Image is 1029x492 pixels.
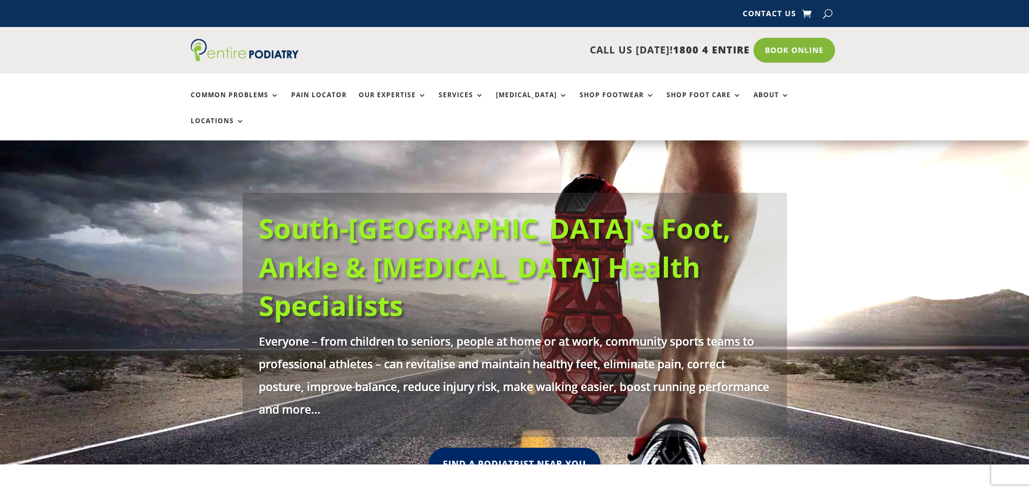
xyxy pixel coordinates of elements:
a: Our Expertise [359,91,427,114]
a: Services [439,91,484,114]
a: Find A Podiatrist Near You [428,448,601,481]
p: CALL US [DATE]! [340,43,750,57]
a: Common Problems [191,91,279,114]
a: [MEDICAL_DATA] [496,91,568,114]
a: Shop Foot Care [667,91,742,114]
a: Book Online [754,38,835,63]
a: South-[GEOGRAPHIC_DATA]'s Foot, Ankle & [MEDICAL_DATA] Health Specialists [259,209,731,324]
span: 1800 4 ENTIRE [673,43,750,56]
a: Entire Podiatry [191,53,299,64]
a: Shop Footwear [580,91,655,114]
p: Everyone – from children to seniors, people at home or at work, community sports teams to profess... [259,330,771,421]
a: About [754,91,790,114]
a: Contact Us [743,10,796,22]
img: logo (1) [191,39,299,62]
a: Pain Locator [291,91,347,114]
a: Locations [191,117,245,140]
